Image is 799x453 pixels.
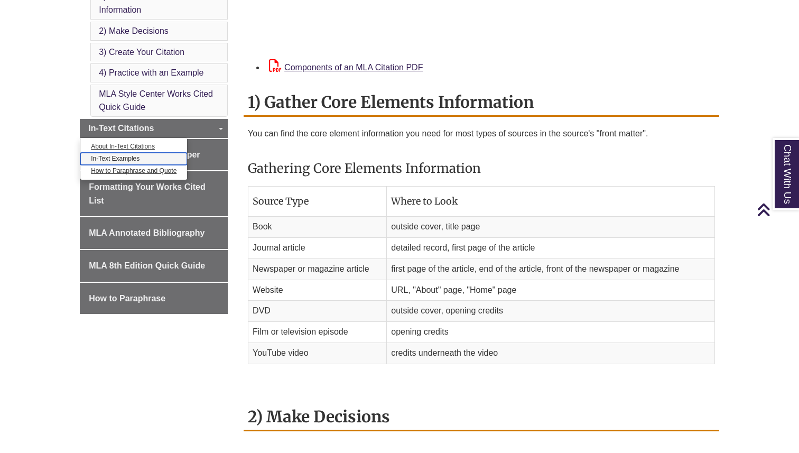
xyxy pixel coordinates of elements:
[80,153,187,165] a: In-Text Examples
[88,124,154,133] span: In-Text Citations
[99,89,213,112] a: MLA Style Center Works Cited Quick Guide
[244,403,719,431] h2: 2) Make Decisions
[248,237,387,258] td: Journal article
[248,322,387,343] td: Film or television episode
[269,63,423,72] a: Components of an MLA Citation PDF
[253,196,382,207] h4: Source Type
[248,127,715,140] p: You can find the core element information you need for most types of sources in the source's "fro...
[391,243,535,252] span: detailed record, first page of the article
[253,306,271,315] span: DVD
[248,258,387,280] td: Newspaper or magazine article
[89,182,205,205] span: Formatting Your Works Cited List
[80,250,228,282] a: MLA 8th Edition Quick Guide
[387,280,715,301] td: URL, "About" page, "Home" page
[80,171,228,216] a: Formatting Your Works Cited List
[99,68,203,77] a: 4) Practice with an Example
[80,217,228,249] a: MLA Annotated Bibliography
[248,217,387,238] td: Book
[99,48,184,57] a: 3) Create Your Citation
[99,26,169,35] a: 2) Make Decisions
[80,141,187,153] a: About In-Text Citations
[248,280,387,301] td: Website
[80,119,228,138] a: In-Text Citations
[757,202,796,217] a: Back to Top
[391,222,480,231] span: outside cover, title page
[248,160,481,177] span: Gathering Core Elements Information
[244,89,719,117] h2: 1) Gather Core Elements Information
[391,306,503,315] span: outside cover, opening credits
[80,283,228,315] a: How to Paraphrase
[391,327,449,336] span: opening credits
[80,165,187,177] a: How to Paraphrase and Quote
[391,264,679,273] span: first page of the article, end of the article, front of the newspaper or magazine
[391,196,710,207] h4: Where to Look
[89,261,205,270] span: MLA 8th Edition Quick Guide
[391,348,498,357] span: credits underneath the video
[89,294,165,303] span: How to Paraphrase
[89,228,205,237] span: MLA Annotated Bibliography
[253,348,309,357] span: YouTube video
